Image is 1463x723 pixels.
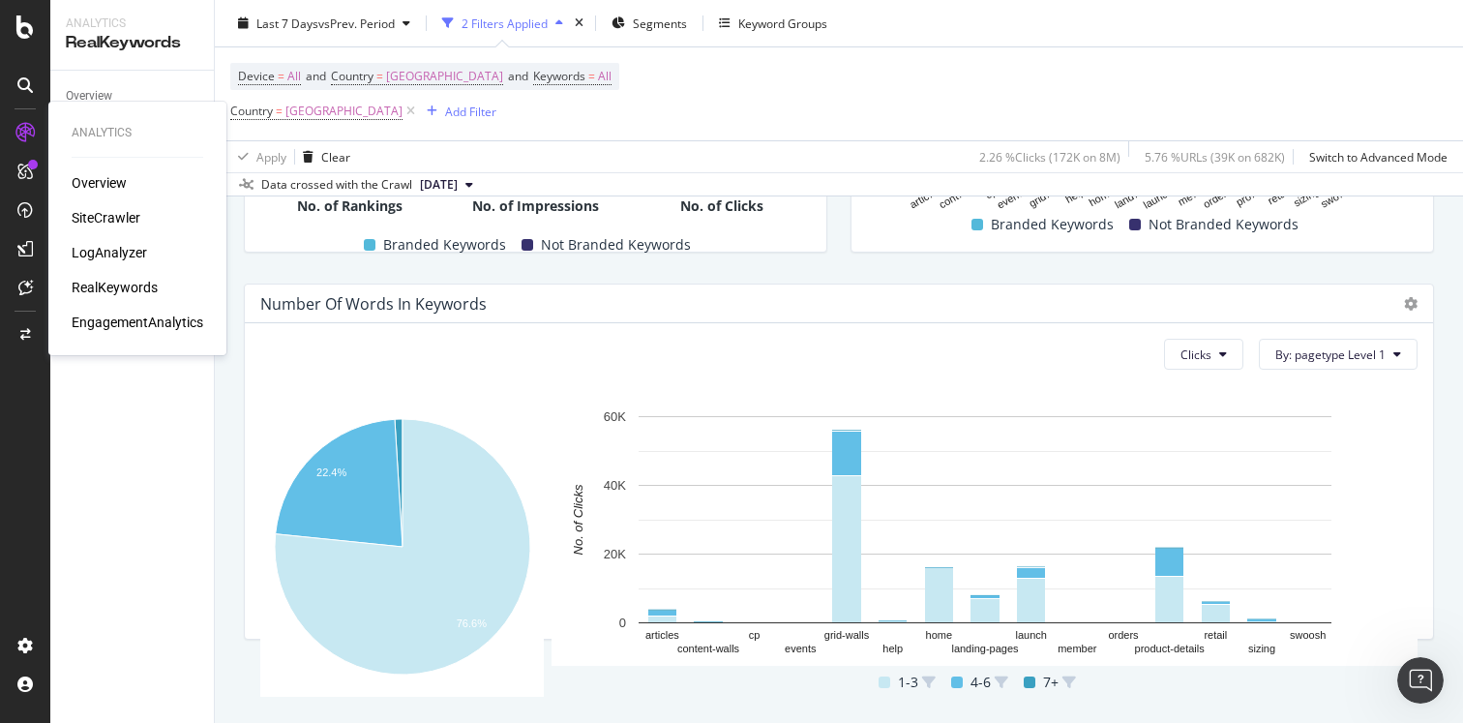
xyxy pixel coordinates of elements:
text: articles [645,630,679,642]
span: and [508,68,528,84]
button: By: pagetype Level 1 [1259,339,1418,370]
button: Last 7 DaysvsPrev. Period [230,8,418,39]
div: Clear [321,148,350,165]
text: home [926,630,953,642]
span: = [588,68,595,84]
span: All [598,63,612,90]
button: Segments [604,8,695,39]
svg: A chart. [260,407,544,697]
text: landing-pages [951,644,1019,655]
text: cp [749,630,761,642]
a: Overview [66,86,200,106]
div: Data crossed with the Crawl [261,176,412,194]
button: [DATE] [412,173,481,196]
button: Clear [295,141,350,172]
text: retail [1204,630,1227,642]
text: 20K [604,547,626,561]
span: Branded Keywords [383,233,506,256]
text: 0 [619,616,626,630]
text: No. of Clicks [571,484,585,555]
span: [GEOGRAPHIC_DATA] [285,98,403,125]
button: Keyword Groups [711,8,835,39]
text: 60K [604,409,626,424]
span: vs Prev. Period [318,15,395,31]
button: Add Filter [419,100,496,123]
button: Apply [230,141,286,172]
text: swoosh [1290,630,1326,642]
text: events [785,644,817,655]
span: All [287,63,301,90]
span: 7+ [1043,671,1059,694]
span: Keywords [533,68,585,84]
div: Analytics [66,15,198,32]
a: RealKeywords [72,278,158,297]
span: Last 7 Days [256,15,318,31]
div: times [571,14,587,33]
span: Clicks [1180,346,1211,363]
div: No. of Impressions [446,196,624,216]
div: 2.26 % Clicks ( 172K on 8M ) [979,148,1120,165]
span: = [278,68,284,84]
span: [GEOGRAPHIC_DATA] [386,63,503,90]
text: orders [1201,185,1233,210]
span: Not Branded Keywords [541,233,691,256]
text: home [1087,186,1116,209]
div: Apply [256,148,286,165]
div: Analytics [72,125,203,141]
span: Country [230,103,273,119]
span: Not Branded Keywords [1149,213,1299,236]
a: LogAnalyzer [72,243,147,262]
span: = [376,68,383,84]
span: Country [331,68,373,84]
iframe: Intercom live chat [1397,657,1444,704]
div: 2 Filters Applied [462,15,548,31]
text: help [882,644,903,655]
div: Overview [66,86,112,106]
text: member [1058,644,1097,655]
text: orders [1108,630,1139,642]
div: Number Of Words In Keywords [260,294,487,314]
text: events [995,185,1029,211]
button: Switch to Advanced Mode [1301,141,1448,172]
div: Keyword Groups [738,15,827,31]
span: Segments [633,15,687,31]
span: Branded Keywords [991,213,1114,236]
span: Device [238,68,275,84]
text: grid-walls [824,630,870,642]
div: No. of Rankings [260,196,438,216]
text: launch [1142,186,1175,212]
span: 4-6 [970,671,991,694]
text: content-walls [677,644,740,655]
span: and [306,68,326,84]
a: EngagementAnalytics [72,313,203,332]
a: Overview [72,173,127,193]
text: sizing [1292,186,1321,209]
span: = [276,103,283,119]
span: 1-3 [898,671,918,694]
div: No. of Clicks [633,196,811,216]
span: By: pagetype Level 1 [1275,346,1386,363]
text: product-details [1135,644,1206,655]
div: RealKeywords [66,32,198,54]
div: Switch to Advanced Mode [1309,148,1448,165]
button: 2 Filters Applied [434,8,571,39]
button: Clicks [1164,339,1243,370]
text: launch [1015,630,1046,642]
text: 76.6% [457,618,487,629]
div: 5.76 % URLs ( 39K on 682K ) [1145,148,1285,165]
text: 40K [604,478,626,493]
text: 22.4% [316,467,346,479]
svg: A chart. [552,407,1418,666]
text: sizing [1248,644,1275,655]
a: SiteCrawler [72,208,140,227]
div: Add Filter [445,103,496,119]
span: 2025 Aug. 27th [420,176,458,194]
